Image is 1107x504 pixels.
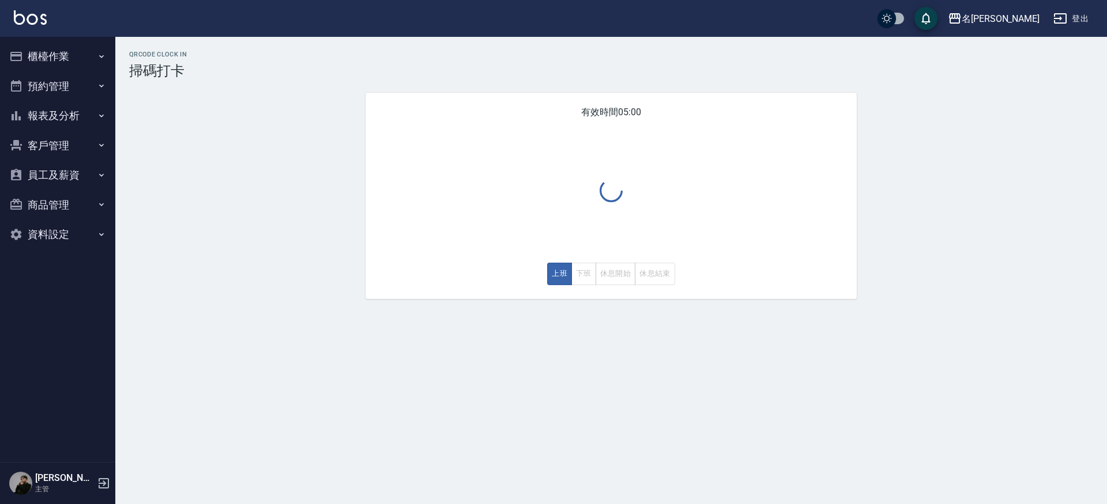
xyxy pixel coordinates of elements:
[5,190,111,220] button: 商品管理
[5,160,111,190] button: 員工及薪資
[35,484,94,494] p: 主管
[5,101,111,131] button: 報表及分析
[9,472,32,495] img: Person
[5,219,111,249] button: 資料設定
[943,7,1044,31] button: 名[PERSON_NAME]
[914,7,937,30] button: save
[14,10,47,25] img: Logo
[129,51,1093,58] h2: QRcode Clock In
[5,131,111,161] button: 客戶管理
[5,41,111,71] button: 櫃檯作業
[366,93,857,299] div: 有效時間 05:00
[129,63,1093,79] h3: 掃碼打卡
[35,472,94,484] h5: [PERSON_NAME]
[5,71,111,101] button: 預約管理
[962,12,1040,26] div: 名[PERSON_NAME]
[1049,8,1093,29] button: 登出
